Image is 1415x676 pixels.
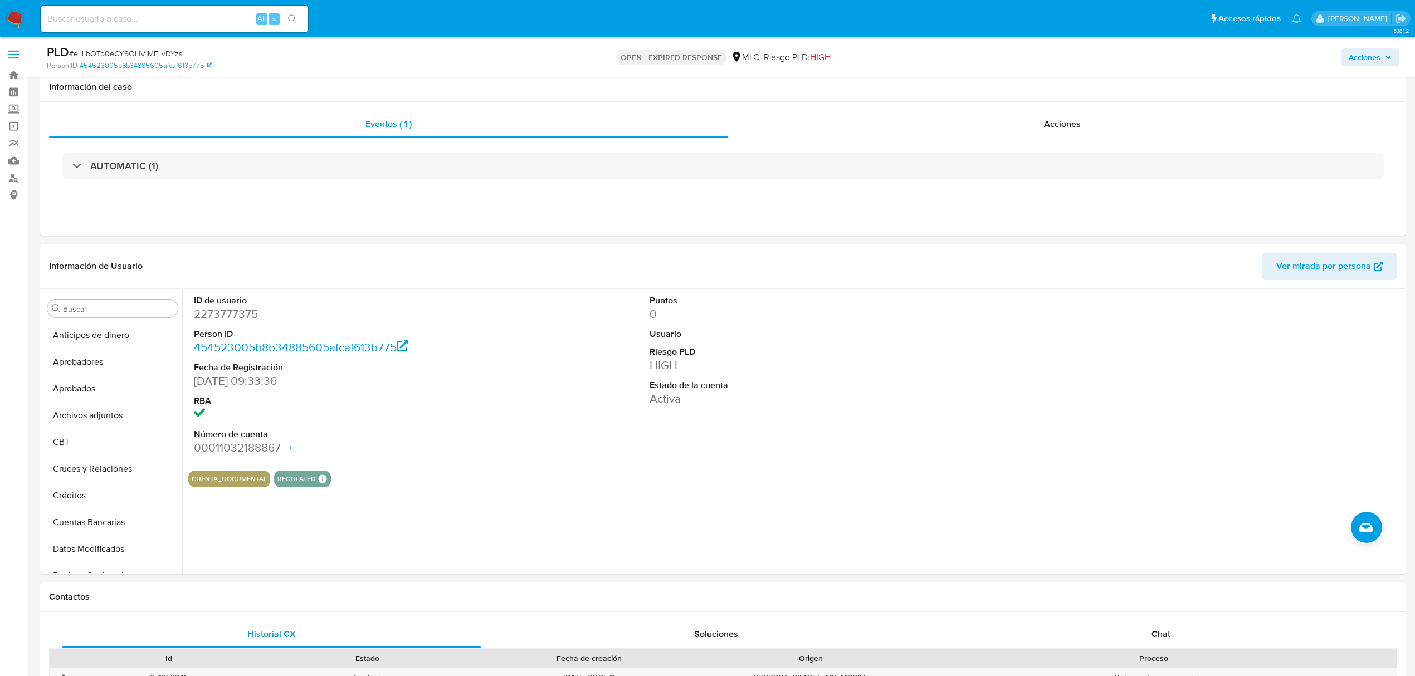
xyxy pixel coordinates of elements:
div: Proceso [918,653,1389,664]
span: # eLLbOTp0eCY9QHV1MELvDYzs [69,48,182,59]
button: Acciones [1341,48,1399,66]
input: Buscar [63,304,173,314]
button: Ver mirada por persona [1262,253,1397,280]
dt: Person ID [194,328,486,340]
span: Accesos rápidos [1218,13,1281,25]
a: 454523005b8b34885605afcaf613b775 [194,339,408,355]
h1: Información de Usuario [49,261,143,272]
dd: 00011032188867 [194,440,486,455]
h1: Contactos [49,591,1397,602]
button: Cruces y Relaciones [43,455,182,482]
dt: ID de usuario [194,295,486,307]
button: search-icon [281,11,304,27]
a: 454523005b8b34885605afcaf613b775 [80,61,212,71]
dt: RBA [194,395,486,407]
button: Aprobados [43,375,182,402]
span: Alt [257,13,266,24]
dd: 0 [650,306,942,322]
p: OPEN - EXPIRED RESPONSE [616,50,726,65]
div: AUTOMATIC (1) [62,153,1384,179]
dt: Número de cuenta [194,428,486,440]
button: Anticipos de dinero [43,322,182,349]
span: Acciones [1044,117,1081,130]
span: Acciones [1349,48,1380,66]
dd: [DATE] 09:33:36 [194,373,486,389]
h1: Información del caso [49,81,1397,92]
button: Créditos [43,482,182,509]
b: PLD [47,43,69,61]
dt: Usuario [650,328,942,340]
span: Eventos ( 1 ) [365,117,412,130]
button: Datos Modificados [43,536,182,562]
dt: Fecha de Registración [194,361,486,374]
span: HIGH [810,51,831,63]
span: Historial CX [247,628,296,640]
dd: Activa [650,391,942,406]
span: Ver mirada por persona [1276,253,1371,280]
div: MLC [731,51,759,63]
dt: Estado de la cuenta [650,379,942,391]
input: Buscar usuario o caso... [41,12,308,26]
dt: Puntos [650,295,942,307]
button: Aprobadores [43,349,182,375]
div: Origen [719,653,902,664]
div: Id [77,653,260,664]
button: Devices Geolocation [43,562,182,589]
button: CBT [43,429,182,455]
a: Salir [1395,13,1407,25]
dt: Riesgo PLD [650,346,942,358]
span: Riesgo PLD: [764,51,831,63]
div: Fecha de creación [475,653,704,664]
dd: 2273777375 [194,306,486,322]
b: Person ID [47,61,77,71]
dd: HIGH [650,357,942,373]
span: s [272,13,276,24]
a: Notificaciones [1292,14,1301,23]
span: Chat [1151,628,1170,640]
button: Archivos adjuntos [43,402,182,429]
div: Estado [276,653,459,664]
h3: AUTOMATIC (1) [90,160,158,172]
button: Buscar [52,304,61,313]
button: Cuentas Bancarias [43,509,182,536]
span: Soluciones [694,628,738,640]
p: valentina.fiuri@mercadolibre.com [1328,13,1391,24]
